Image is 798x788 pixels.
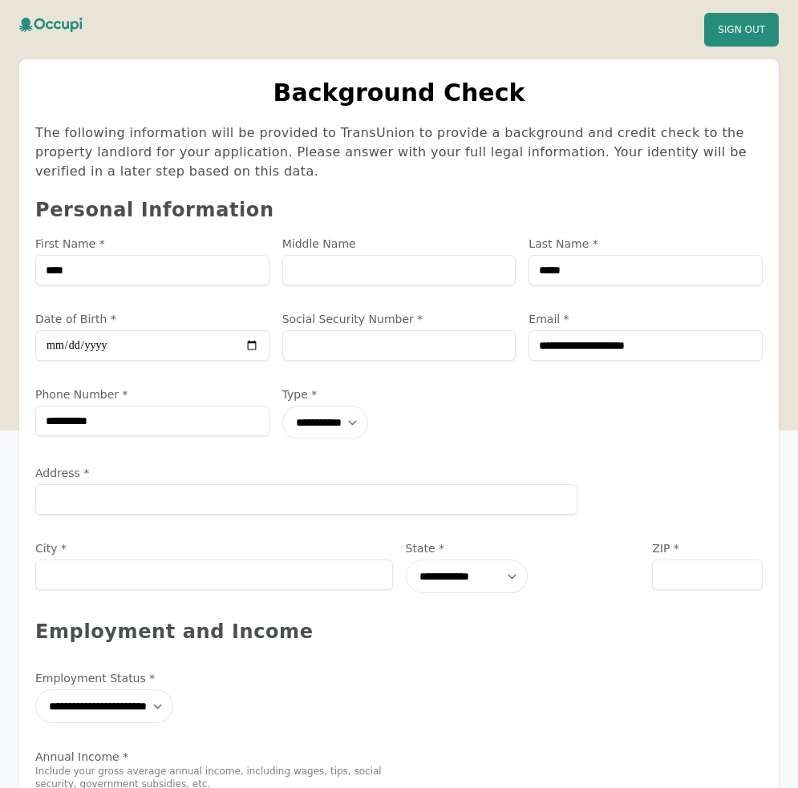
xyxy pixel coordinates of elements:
[35,236,269,252] label: First Name *
[652,540,763,556] label: ZIP *
[529,311,763,327] label: Email *
[35,749,393,765] label: Annual Income *
[282,311,516,327] label: Social Security Number *
[35,465,577,481] label: Address *
[35,199,274,221] span: Personal Information
[35,619,763,645] div: Employment and Income
[35,123,763,181] div: The following information will be provided to TransUnion to provide a background and credit check...
[35,670,395,686] label: Employment Status *
[35,386,269,402] label: Phone Number *
[35,540,393,556] label: City *
[406,540,640,556] label: State *
[35,311,269,327] label: Date of Birth *
[282,236,516,252] label: Middle Name
[35,79,763,107] h1: Background Check
[529,236,763,252] label: Last Name *
[282,386,455,402] label: Type *
[704,13,779,46] button: Sign Out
